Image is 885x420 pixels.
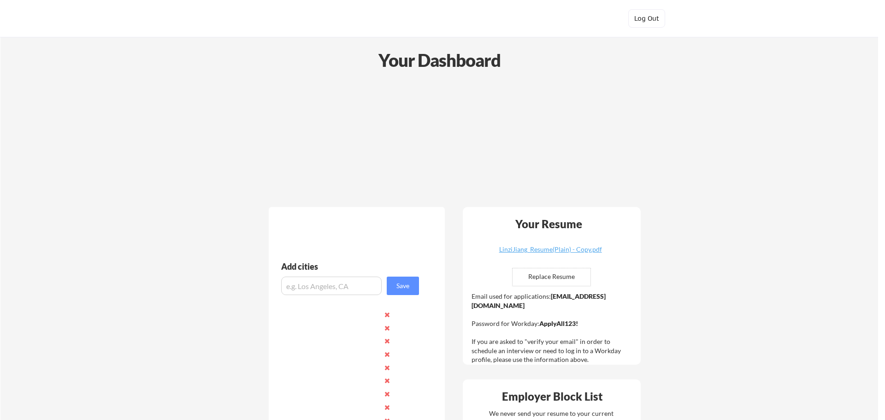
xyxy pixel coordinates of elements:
[472,292,606,309] strong: [EMAIL_ADDRESS][DOMAIN_NAME]
[628,9,665,28] button: Log Out
[281,277,382,295] input: e.g. Los Angeles, CA
[472,292,634,364] div: Email used for applications: Password for Workday: If you are asked to "verify your email" in ord...
[281,262,421,271] div: Add cities
[496,246,605,253] div: LinziJiang_Resume(Plain) - Copy.pdf
[503,219,594,230] div: Your Resume
[539,319,578,327] strong: ApplyAll123!
[466,391,638,402] div: Employer Block List
[496,246,605,260] a: LinziJiang_Resume(Plain) - Copy.pdf
[1,47,878,73] div: Your Dashboard
[387,277,419,295] button: Save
